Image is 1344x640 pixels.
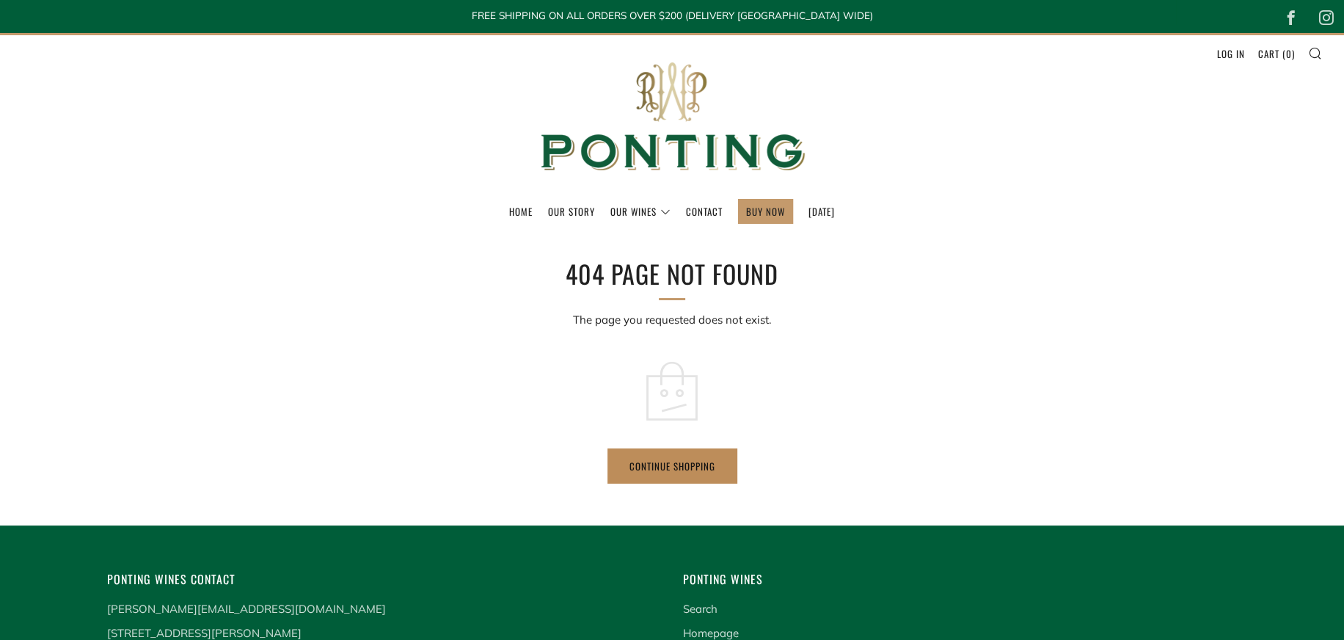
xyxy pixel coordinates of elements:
a: Search [683,602,717,616]
a: [PERSON_NAME][EMAIL_ADDRESS][DOMAIN_NAME] [107,602,386,616]
a: Home [509,200,533,223]
a: Continue shopping [607,448,737,484]
a: Cart (0) [1258,42,1295,65]
a: Contact [686,200,723,223]
a: Our Wines [610,200,671,223]
a: [DATE] [808,200,835,223]
p: The page you requested does not exist. [430,309,914,331]
h1: 404 Page Not Found [430,255,914,291]
a: Homepage [683,626,739,640]
a: Our Story [548,200,595,223]
a: BUY NOW [746,200,785,223]
span: 0 [1286,46,1292,61]
h4: Ponting Wines Contact [107,570,661,589]
img: Ponting Wines [525,35,819,199]
h4: Ponting Wines [683,570,1237,589]
a: Log in [1217,42,1245,65]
